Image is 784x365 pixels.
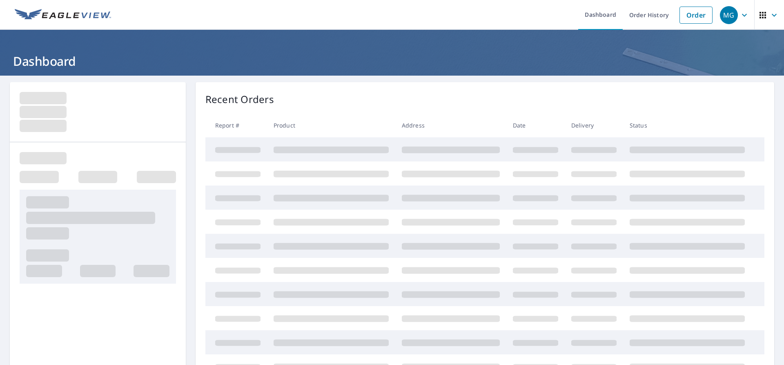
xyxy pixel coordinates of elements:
[623,113,751,137] th: Status
[395,113,506,137] th: Address
[205,113,267,137] th: Report #
[679,7,713,24] a: Order
[10,53,774,69] h1: Dashboard
[15,9,111,21] img: EV Logo
[506,113,565,137] th: Date
[267,113,395,137] th: Product
[205,92,274,107] p: Recent Orders
[720,6,738,24] div: MG
[565,113,623,137] th: Delivery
